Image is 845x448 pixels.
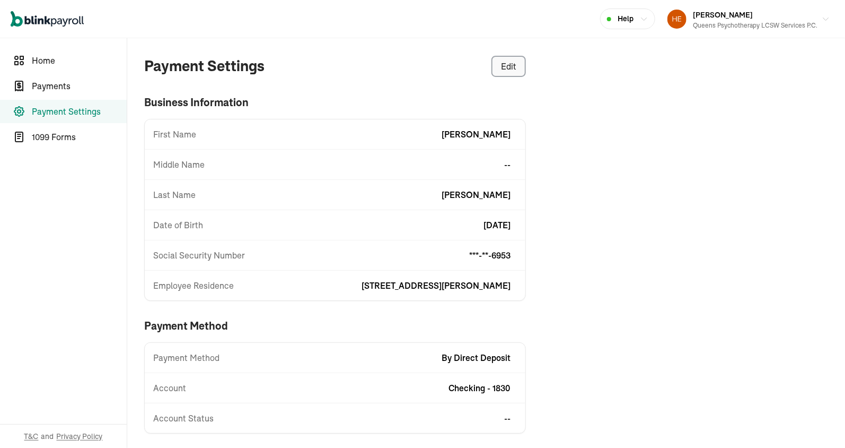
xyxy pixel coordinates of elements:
span: T&C [24,431,39,442]
span: checking - 1830 [448,382,510,394]
button: Edit [491,56,526,77]
div: Queens Psychotherapy LCSW Services P.C. [693,21,817,30]
span: Payment Method [153,351,219,364]
span: [STREET_ADDRESS][PERSON_NAME] [362,279,510,292]
div: Chat Widget [665,333,845,448]
span: [DATE] [483,219,510,231]
span: Employee Residence [153,279,234,292]
span: Payments [32,80,127,92]
span: 1099 Forms [32,131,127,143]
span: Date of Birth [153,219,203,231]
span: Last Name [153,188,196,201]
span: Account Status [153,412,214,425]
span: First Name [153,128,196,141]
h3: business information [144,94,526,110]
iframe: To enrich screen reader interactions, please activate Accessibility in Grammarly extension settings [665,333,845,448]
h3: Payment Settings [144,55,265,77]
span: Social Security Number [153,249,245,262]
nav: Global [11,4,84,35]
span: [PERSON_NAME] [693,10,753,20]
span: Home [32,54,127,67]
span: Account [153,382,186,394]
span: [PERSON_NAME] [442,128,510,141]
button: [PERSON_NAME]Queens Psychotherapy LCSW Services P.C. [663,6,834,32]
span: Middle Name [153,158,205,171]
span: By direct deposit [442,351,510,364]
span: -- [504,412,510,425]
span: [PERSON_NAME] [442,188,510,201]
span: Help [618,13,633,24]
div: Edit [501,60,516,73]
span: Payment Settings [32,105,127,118]
h3: payment method [144,318,526,334]
span: Privacy Policy [57,431,103,442]
button: Help [600,8,655,29]
span: -- [504,158,510,171]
